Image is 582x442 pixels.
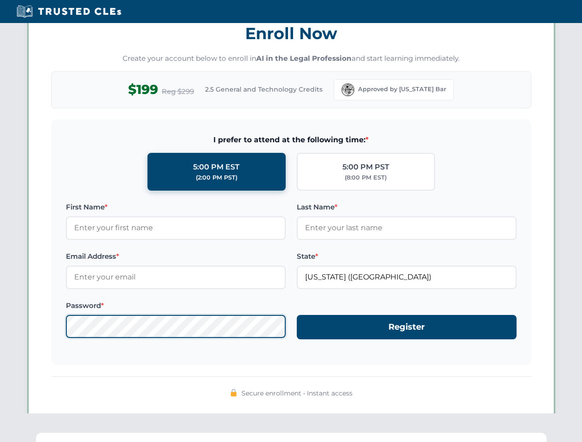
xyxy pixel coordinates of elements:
[297,216,517,239] input: Enter your last name
[230,389,237,396] img: 🔒
[66,266,286,289] input: Enter your email
[341,83,354,96] img: Florida Bar
[256,54,352,63] strong: AI in the Legal Profession
[128,79,158,100] span: $199
[205,84,323,94] span: 2.5 General and Technology Credits
[66,300,286,311] label: Password
[345,173,387,182] div: (8:00 PM EST)
[66,134,517,146] span: I prefer to attend at the following time:
[66,251,286,262] label: Email Address
[51,19,531,48] h3: Enroll Now
[66,216,286,239] input: Enter your first name
[241,388,353,398] span: Secure enrollment • Instant access
[66,202,286,213] label: First Name
[297,266,517,289] input: Florida (FL)
[196,173,237,182] div: (2:00 PM PST)
[358,85,446,94] span: Approved by [US_STATE] Bar
[51,53,531,64] p: Create your account below to enroll in and start learning immediately.
[14,5,124,18] img: Trusted CLEs
[342,161,389,173] div: 5:00 PM PST
[297,251,517,262] label: State
[162,86,194,97] span: Reg $299
[297,202,517,213] label: Last Name
[297,315,517,339] button: Register
[193,161,240,173] div: 5:00 PM EST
